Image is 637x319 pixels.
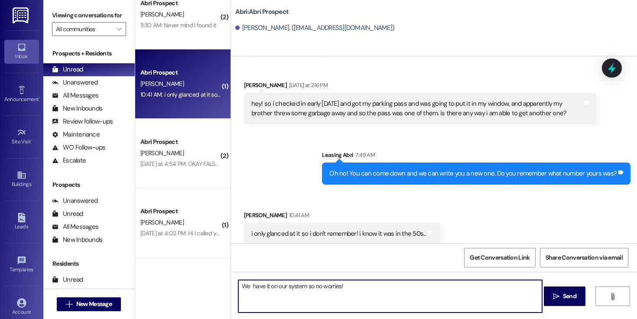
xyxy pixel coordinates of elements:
[563,292,576,301] span: Send
[140,91,326,98] div: 10:41 AM: i only glanced at it so i don't remember! i know it was in the 50s...
[609,293,616,300] i: 
[13,7,30,23] img: ResiDesk Logo
[544,286,586,306] button: Send
[33,265,35,271] span: •
[287,211,309,220] div: 10:41 AM
[140,10,184,18] span: [PERSON_NAME]
[140,218,184,226] span: [PERSON_NAME]
[57,297,121,311] button: New Message
[4,210,39,234] a: Leads
[52,143,105,152] div: WO Follow-ups
[52,130,100,139] div: Maintenance
[43,180,135,189] div: Prospects
[52,91,98,100] div: All Messages
[322,150,630,163] div: Leasing Abri
[353,150,374,159] div: 7:49 AM
[56,22,112,36] input: All communities
[251,229,426,238] div: i only glanced at it so i don't remember! i know it was in the 50s...
[31,137,32,143] span: •
[52,288,98,297] div: Unanswered
[540,248,628,267] button: Share Conversation via email
[52,117,113,126] div: Review follow-ups
[4,125,39,149] a: Site Visit •
[140,137,221,146] div: Abri Prospect
[140,229,335,237] div: [DATE] at 4:02 PM: Hi I called you earlier, I got that situation figured out thanks!
[52,275,83,284] div: Unread
[117,26,121,33] i: 
[546,253,623,262] span: Share Conversation via email
[464,248,535,267] button: Get Conversation Link
[235,23,395,33] div: [PERSON_NAME]. ([EMAIL_ADDRESS][DOMAIN_NAME])
[140,207,221,216] div: Abri Prospect
[52,156,86,165] div: Escalate
[4,253,39,277] a: Templates •
[52,222,98,231] div: All Messages
[39,95,40,101] span: •
[4,40,39,63] a: Inbox
[140,21,216,29] div: 11:30 AM: Never mind I found it
[66,301,72,308] i: 
[52,196,98,205] div: Unanswered
[43,49,135,58] div: Prospects + Residents
[470,253,530,262] span: Get Conversation Link
[244,211,440,223] div: [PERSON_NAME]
[52,209,83,218] div: Unread
[244,81,597,93] div: [PERSON_NAME]
[52,65,83,74] div: Unread
[287,81,328,90] div: [DATE] at 2:16 PM
[76,299,112,309] span: New Message
[4,168,39,191] a: Buildings
[52,9,126,22] label: Viewing conversations for
[52,78,98,87] div: Unanswered
[140,80,184,88] span: [PERSON_NAME]
[4,296,39,319] a: Account
[52,104,102,113] div: New Inbounds
[238,280,542,312] textarea: We have it on our system so no worries
[140,149,184,157] span: [PERSON_NAME]
[43,259,135,268] div: Residents
[251,99,583,118] div: hey! so i checked in early [DATE] and got my parking pass and was going to put it in my window, a...
[140,68,221,77] div: Abri Prospect
[553,293,559,300] i: 
[140,160,331,168] div: [DATE] at 4:54 PM: OKAY FALSE ALARM IM JUST SILLY EVERYTHING IS GOOD
[52,235,102,244] div: New Inbounds
[329,169,617,178] div: Oh no! You can come down and we can write you a new one. Do you remember what number yours was?
[235,7,289,16] b: Abri: Abri Prospect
